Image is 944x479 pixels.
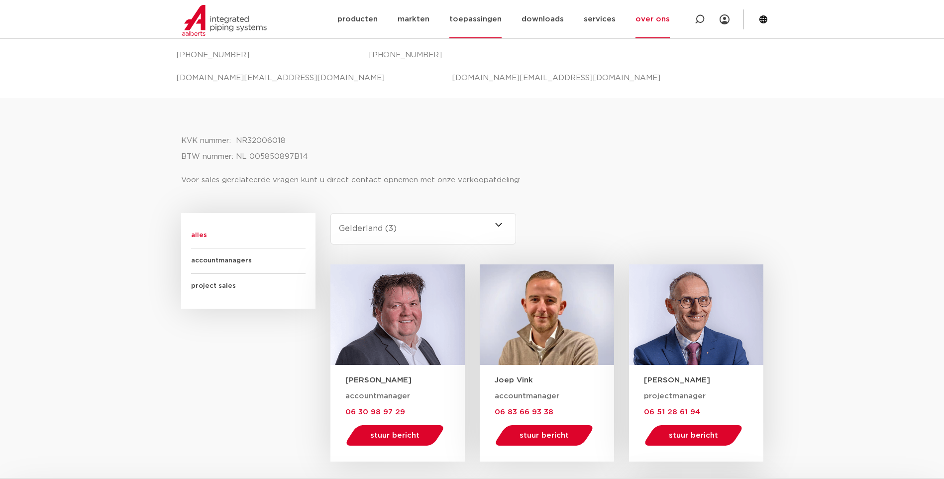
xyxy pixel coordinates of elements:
span: alles [191,223,306,248]
h3: Joep Vink [495,375,614,385]
a: 06 51 28 61 94 [644,408,700,416]
span: stuur bericht [370,432,420,439]
p: [DOMAIN_NAME][EMAIL_ADDRESS][DOMAIN_NAME] [DOMAIN_NAME][EMAIL_ADDRESS][DOMAIN_NAME] [176,70,768,86]
p: Voor sales gerelateerde vragen kunt u direct contact opnemen met onze verkoopafdeling: [181,172,763,188]
span: accountmanager [345,392,410,400]
span: 06 83 66 93 38 [495,408,553,416]
a: 06 83 66 93 38 [495,408,553,416]
span: 06 51 28 61 94 [644,408,700,416]
span: stuur bericht [669,432,718,439]
h3: [PERSON_NAME] [644,375,763,385]
span: accountmanagers [191,248,306,274]
p: KVK nummer: NR32006018 BTW nummer: NL 005850897B14 [181,133,763,165]
span: stuur bericht [520,432,569,439]
span: 06 30 98 97 29 [345,408,405,416]
span: projectmanager [644,392,706,400]
h3: [PERSON_NAME] [345,375,465,385]
p: [PHONE_NUMBER] [PHONE_NUMBER] [176,47,768,63]
a: 06 30 98 97 29 [345,408,405,416]
span: accountmanager [495,392,559,400]
span: project sales [191,274,306,299]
